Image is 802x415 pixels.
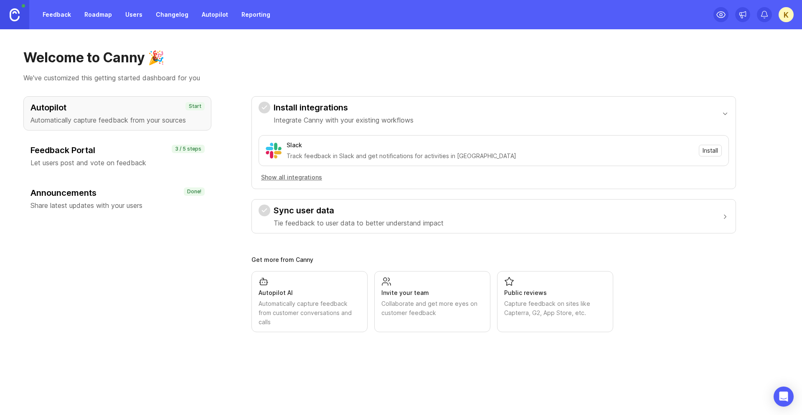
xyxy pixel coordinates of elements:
p: Share latest updates with your users [30,200,204,210]
button: K [779,7,794,22]
a: Public reviewsCapture feedback on sites like Capterra, G2, App Store, etc. [497,271,613,332]
div: Get more from Canny [251,257,736,263]
button: Show all integrations [259,173,325,182]
img: Canny Home [10,8,20,21]
div: Collaborate and get more eyes on customer feedback [381,299,483,318]
button: Sync user dataTie feedback to user data to better understand impact [259,200,729,233]
button: AutopilotAutomatically capture feedback from your sourcesStart [23,96,211,131]
a: Users [120,7,147,22]
button: Install integrationsIntegrate Canny with your existing workflows [259,97,729,130]
div: Track feedback in Slack and get notifications for activities in [GEOGRAPHIC_DATA] [287,151,694,161]
p: Tie feedback to user data to better understand impact [274,218,444,228]
h3: Autopilot [30,102,204,113]
button: Install [699,145,722,156]
a: Feedback [38,7,76,22]
h3: Feedback Portal [30,144,204,156]
p: Integrate Canny with your existing workflows [274,115,414,125]
a: Changelog [151,7,193,22]
h3: Announcements [30,187,204,199]
button: Feedback PortalLet users post and vote on feedback3 / 5 steps [23,139,211,173]
a: Autopilot [197,7,233,22]
p: Start [189,103,201,110]
span: Install [703,146,718,155]
p: We've customized this getting started dashboard for you [23,73,779,83]
button: AnnouncementsShare latest updates with your usersDone! [23,182,211,216]
p: Let users post and vote on feedback [30,158,204,168]
h1: Welcome to Canny 🎉 [23,49,779,66]
h3: Sync user data [274,205,444,216]
a: Reporting [236,7,275,22]
p: 3 / 5 steps [175,146,201,152]
div: Install integrationsIntegrate Canny with your existing workflows [259,130,729,189]
p: Automatically capture feedback from your sources [30,115,204,125]
div: Automatically capture feedback from customer conversations and calls [259,299,360,327]
div: Capture feedback on sites like Capterra, G2, App Store, etc. [504,299,606,318]
a: Roadmap [79,7,117,22]
div: Slack [287,141,302,150]
div: Public reviews [504,288,606,297]
a: Invite your teamCollaborate and get more eyes on customer feedback [374,271,490,332]
h3: Install integrations [274,102,414,113]
a: Show all integrations [259,173,729,182]
div: Invite your team [381,288,483,297]
div: Autopilot AI [259,288,360,297]
a: Autopilot AIAutomatically capture feedback from customer conversations and calls [251,271,368,332]
div: Open Intercom Messenger [774,387,794,407]
p: Done! [187,188,201,195]
img: Slack [266,143,282,159]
